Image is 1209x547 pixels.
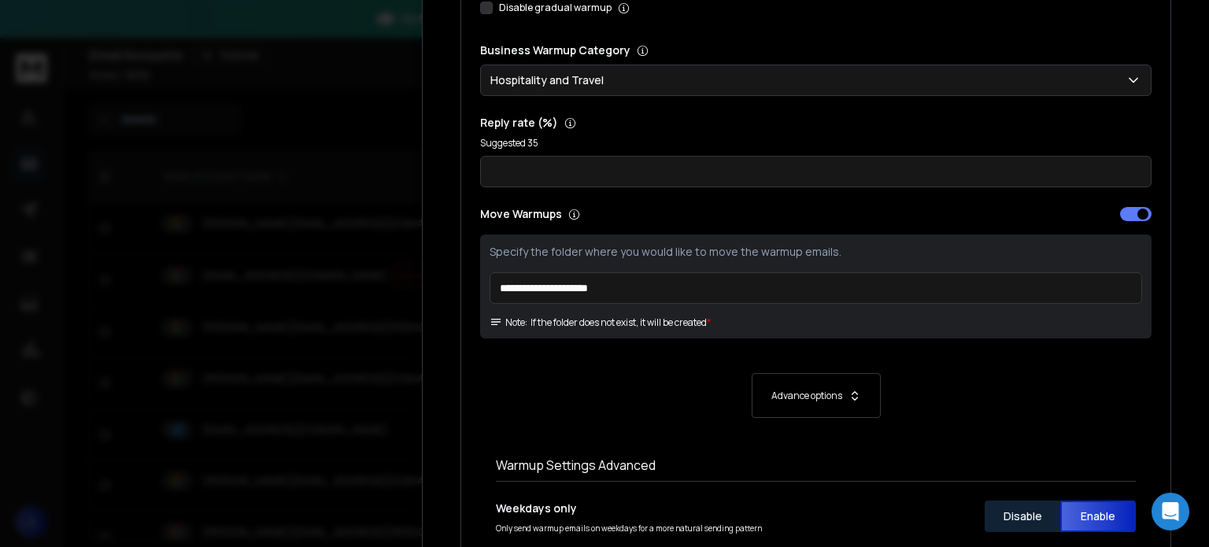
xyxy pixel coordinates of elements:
p: Suggested 35 [480,137,1152,150]
h1: Warmup Settings Advanced [496,456,1136,475]
button: Enable [1060,501,1136,532]
p: Specify the folder where you would like to move the warmup emails. [490,244,1142,260]
span: Note: [490,316,527,329]
p: If the folder does not exist, it will be created [531,316,707,329]
p: Weekdays only [496,501,800,516]
p: Business Warmup Category [480,43,1152,58]
p: Reply rate (%) [480,115,1152,131]
p: Advance options [771,390,842,402]
button: Disable [985,501,1060,532]
p: Only send warmup emails on weekdays for a more natural sending pattern [496,523,800,534]
p: Hospitality and Travel [490,72,610,88]
label: Disable gradual warmup [499,2,612,14]
p: Move Warmups [480,206,812,222]
button: Advance options [496,373,1136,418]
div: Open Intercom Messenger [1152,493,1189,530]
